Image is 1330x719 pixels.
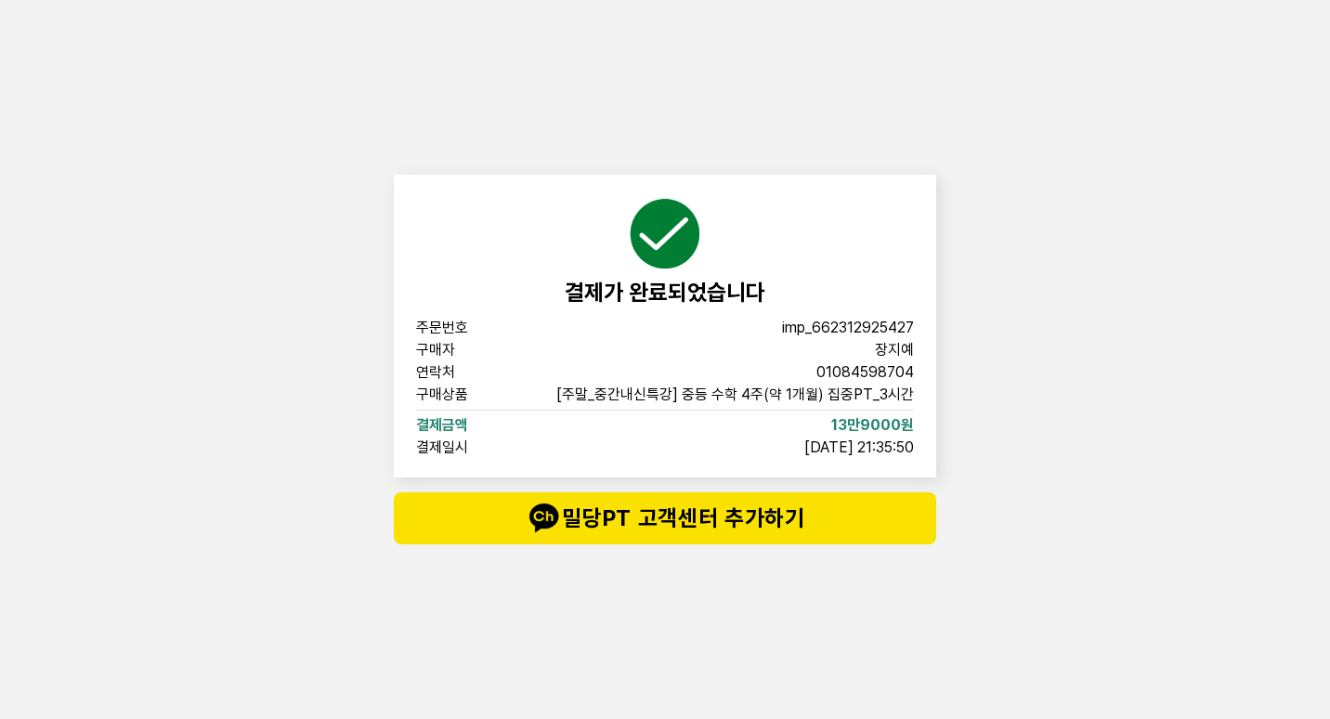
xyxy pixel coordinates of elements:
[804,440,914,455] span: [DATE] 21:35:50
[628,197,702,271] img: succeed
[416,365,535,380] span: 연락처
[416,320,535,335] span: 주문번호
[416,418,535,433] span: 결제금액
[416,440,535,455] span: 결제일시
[831,418,914,433] span: 13만9000원
[416,387,535,402] span: 구매상품
[431,500,899,537] span: 밀당PT 고객센터 추가하기
[816,365,914,380] span: 01084598704
[416,343,535,358] span: 구매자
[782,320,914,335] span: imp_662312925427
[525,500,562,537] img: talk
[875,343,914,358] span: 장지예
[565,279,765,306] span: 결제가 완료되었습니다
[394,492,936,544] button: talk밀당PT 고객센터 추가하기
[556,387,914,402] span: [주말_중간내신특강] 중등 수학 4주(약 1개월) 집중PT_3시간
